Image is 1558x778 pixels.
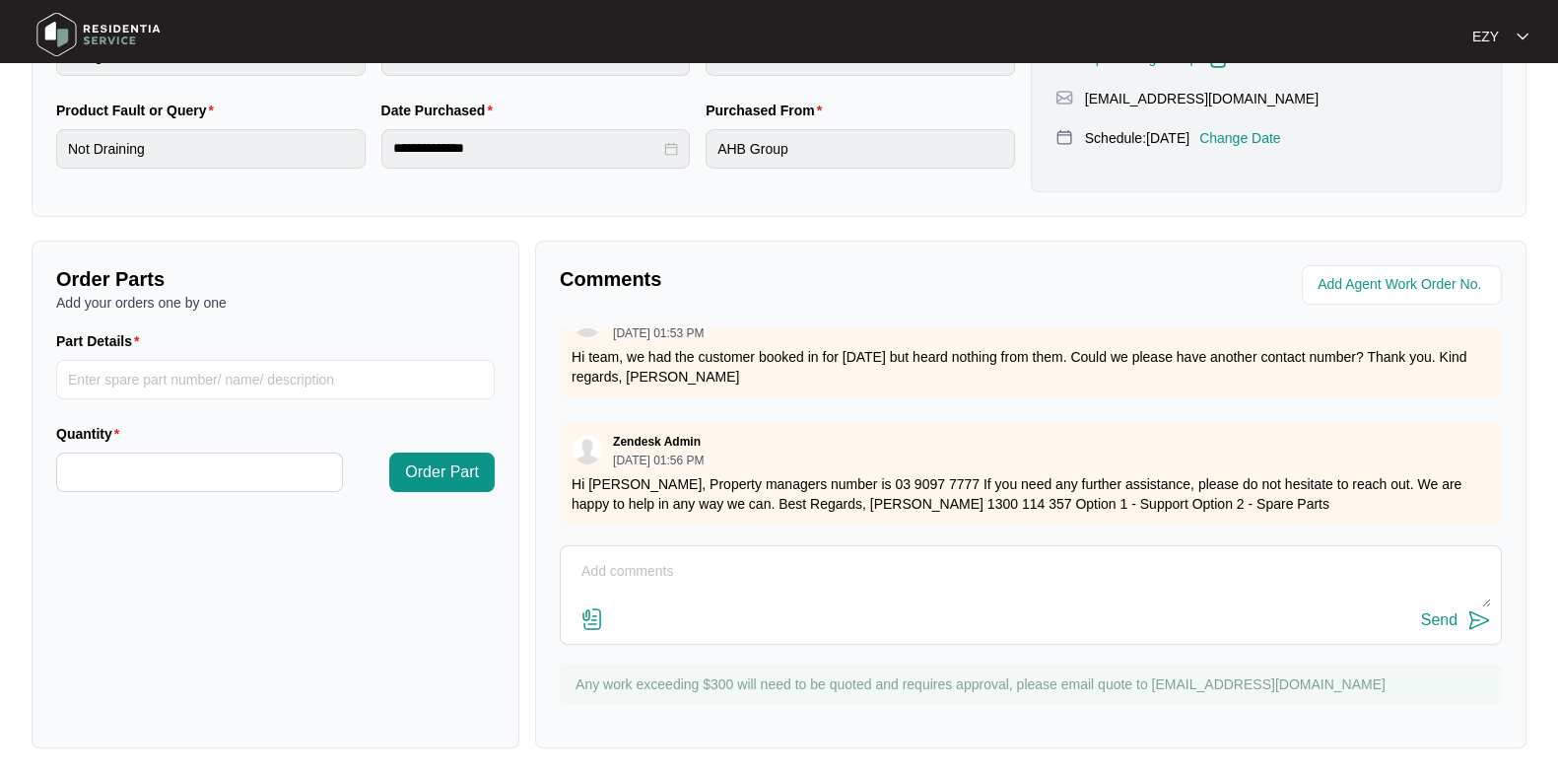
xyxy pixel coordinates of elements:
[1055,89,1073,106] img: map-pin
[560,265,1017,293] p: Comments
[56,331,148,351] label: Part Details
[572,474,1490,514] p: Hi [PERSON_NAME], Property managers number is 03 9097 7777 If you need any further assistance, pl...
[572,347,1490,387] p: Hi team, we had the customer booked in for [DATE] but heard nothing from them. Could we please ha...
[405,460,479,484] span: Order Part
[1318,273,1490,297] input: Add Agent Work Order No.
[56,265,495,293] p: Order Parts
[573,435,602,464] img: user.svg
[381,101,501,120] label: Date Purchased
[580,607,604,631] img: file-attachment-doc.svg
[393,138,661,159] input: Date Purchased
[1055,128,1073,146] img: map-pin
[389,453,495,492] button: Order Part
[1199,128,1281,148] p: Change Date
[613,434,701,450] p: Zendesk Admin
[56,293,495,313] p: Add your orders one by one
[1085,128,1189,148] p: Schedule: [DATE]
[56,424,127,444] label: Quantity
[56,129,366,169] input: Product Fault or Query
[576,674,1492,694] p: Any work exceeding $300 will need to be quoted and requires approval, please email quote to [EMAI...
[1472,27,1499,46] p: EZY
[56,360,495,399] input: Part Details
[706,101,830,120] label: Purchased From
[706,129,1015,169] input: Purchased From
[57,454,342,491] input: Quantity
[56,101,222,120] label: Product Fault or Query
[1085,89,1319,108] p: [EMAIL_ADDRESS][DOMAIN_NAME]
[1517,32,1528,41] img: dropdown arrow
[1421,607,1491,634] button: Send
[30,5,168,64] img: residentia service logo
[613,455,704,466] p: [DATE] 01:56 PM
[613,327,704,339] p: [DATE] 01:53 PM
[1467,608,1491,632] img: send-icon.svg
[1421,611,1457,629] div: Send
